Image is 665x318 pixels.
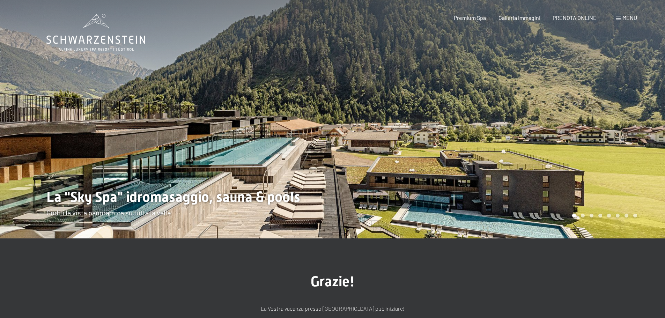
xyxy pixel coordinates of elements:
a: PRENOTA ONLINE [553,14,597,21]
div: Carousel Page 6 [616,214,620,217]
div: Carousel Page 5 [607,214,611,217]
a: Premium Spa [454,14,486,21]
div: Carousel Page 4 [598,214,602,217]
div: Carousel Page 8 [633,214,637,217]
span: Menu [622,14,637,21]
div: Carousel Page 7 [625,214,628,217]
div: Carousel Page 1 (Current Slide) [572,214,576,217]
div: Carousel Page 2 [581,214,585,217]
span: Grazie! [311,273,355,290]
a: Galleria immagini [498,14,540,21]
p: La Vostra vacanza presso [GEOGRAPHIC_DATA] può iniziare! [158,304,507,313]
div: Carousel Pagination [570,214,637,217]
div: Carousel Page 3 [590,214,593,217]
